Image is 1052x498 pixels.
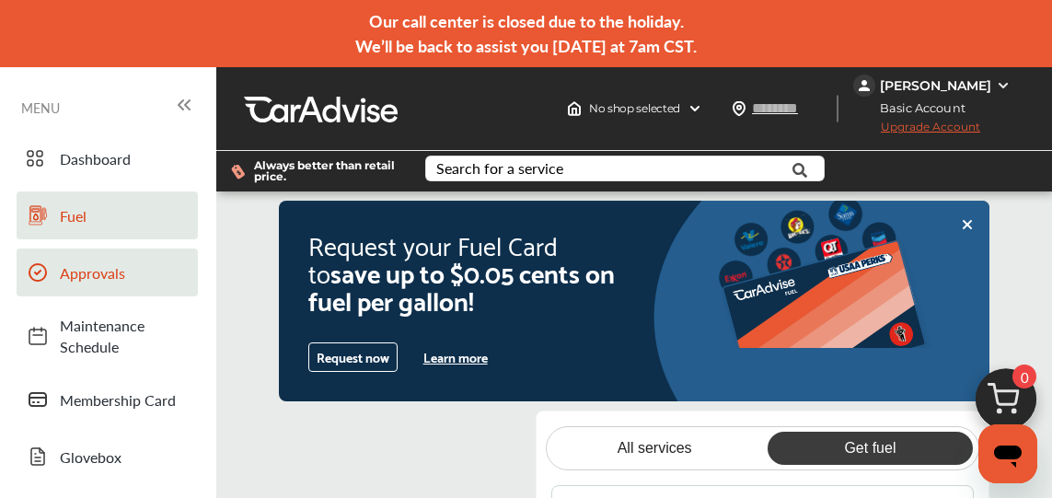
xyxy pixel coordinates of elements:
[254,160,396,182] span: Always better than retail price.
[996,78,1011,93] img: WGsFRI8htEPBVLJbROoPRyZpYNWhNONpIPPETTm6eUC0GeLEiAAAAAElFTkSuQmCC
[17,376,198,423] a: Membership Card
[17,306,198,366] a: Maintenance Schedule
[60,205,189,226] span: Fuel
[17,191,198,239] a: Fuel
[231,164,245,180] img: dollor_label_vector.a70140d1.svg
[688,101,702,116] img: header-down-arrow.9dd2ce7d.svg
[962,360,1050,448] img: cart_icon.3d0951e8.svg
[732,101,746,116] img: location_vector.a44bc228.svg
[978,424,1037,483] iframe: Button to launch messaging window
[17,134,198,182] a: Dashboard
[60,446,189,468] span: Glovebox
[308,249,615,321] span: save up to $0.05 cents on fuel per gallon!
[60,262,189,284] span: Approvals
[308,342,398,372] button: Request now
[589,101,680,116] span: No shop selected
[17,433,198,481] a: Glovebox
[17,249,198,296] a: Approvals
[768,432,973,465] a: Get fuel
[308,222,558,294] span: Request your Fuel Card to
[567,101,582,116] img: header-home-logo.8d720a4f.svg
[60,389,189,411] span: Membership Card
[436,161,563,176] div: Search for a service
[60,148,189,169] span: Dashboard
[21,100,60,115] span: MENU
[552,432,757,465] a: All services
[837,95,838,122] img: header-divider.bc55588e.svg
[853,120,980,143] span: Upgrade Account
[416,343,495,371] button: Learn more
[853,75,875,97] img: jVpblrzwTbfkPYzPPzSLxeg0AAAAASUVORK5CYII=
[880,77,991,94] div: [PERSON_NAME]
[855,98,979,118] span: Basic Account
[60,315,189,357] span: Maintenance Schedule
[1012,365,1036,388] span: 0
